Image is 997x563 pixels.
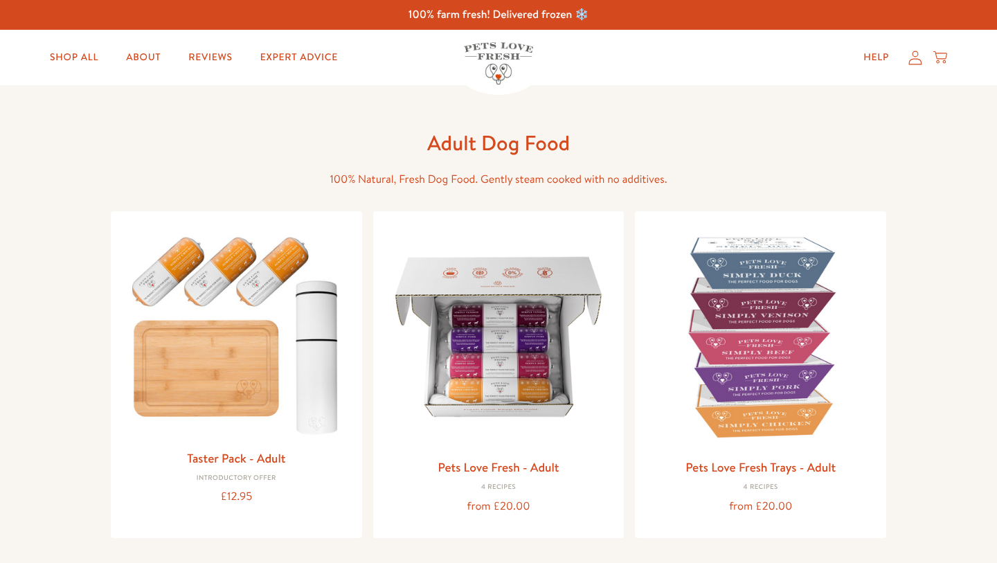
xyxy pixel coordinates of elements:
[39,44,109,71] a: Shop All
[646,497,875,516] div: from £20.00
[384,222,613,452] img: Pets Love Fresh - Adult
[646,483,875,492] div: 4 Recipes
[115,44,172,71] a: About
[464,42,533,84] img: Pets Love Fresh
[122,488,351,506] div: £12.95
[122,222,351,442] img: Taster Pack - Adult
[330,172,667,187] span: 100% Natural, Fresh Dog Food. Gently steam cooked with no additives.
[249,44,349,71] a: Expert Advice
[384,497,613,516] div: from £20.00
[438,458,559,476] a: Pets Love Fresh - Adult
[187,449,285,467] a: Taster Pack - Adult
[852,44,900,71] a: Help
[646,222,875,452] img: Pets Love Fresh Trays - Adult
[177,44,243,71] a: Reviews
[685,458,836,476] a: Pets Love Fresh Trays - Adult
[122,474,351,483] div: Introductory Offer
[277,129,720,157] h1: Adult Dog Food
[384,483,613,492] div: 4 Recipes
